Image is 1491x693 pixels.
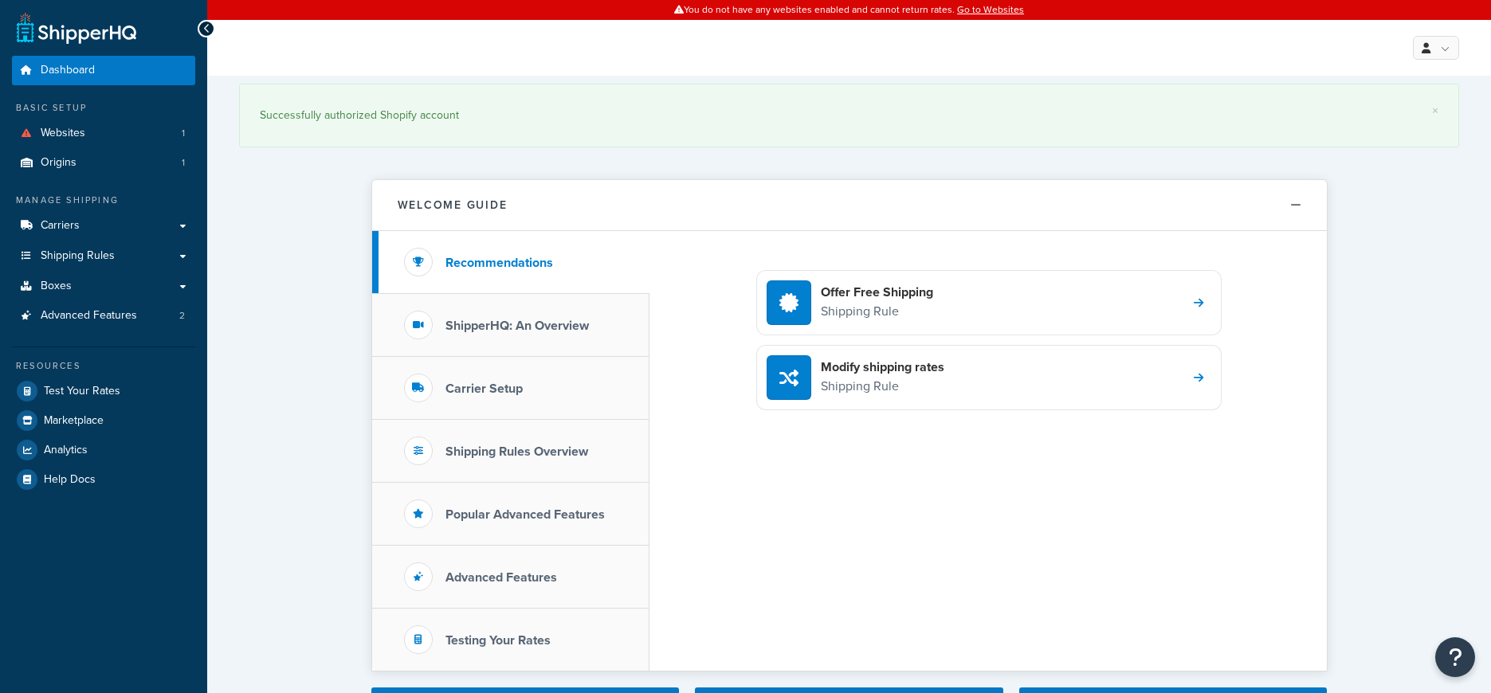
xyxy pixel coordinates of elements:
span: Advanced Features [41,309,137,323]
a: Analytics [12,436,195,464]
span: Boxes [41,280,72,293]
span: 1 [182,156,185,170]
button: Welcome Guide [372,180,1327,231]
a: Boxes [12,272,195,301]
button: Open Resource Center [1435,637,1475,677]
div: Manage Shipping [12,194,195,207]
h3: Popular Advanced Features [445,507,605,522]
a: Dashboard [12,56,195,85]
span: 2 [179,309,185,323]
a: Carriers [12,211,195,241]
span: Origins [41,156,77,170]
p: Shipping Rule [821,301,933,322]
span: Analytics [44,444,88,457]
a: Go to Websites [957,2,1024,17]
h3: Carrier Setup [445,382,523,396]
a: Help Docs [12,465,195,494]
span: Carriers [41,219,80,233]
span: Marketplace [44,414,104,428]
span: 1 [182,127,185,140]
h3: ShipperHQ: An Overview [445,319,589,333]
li: Origins [12,148,195,178]
h3: Recommendations [445,256,553,270]
div: Successfully authorized Shopify account [260,104,1438,127]
span: Help Docs [44,473,96,487]
div: Basic Setup [12,101,195,115]
h3: Advanced Features [445,570,557,585]
a: × [1432,104,1438,117]
h4: Offer Free Shipping [821,284,933,301]
h3: Shipping Rules Overview [445,444,588,459]
a: Origins1 [12,148,195,178]
span: Test Your Rates [44,385,120,398]
p: Shipping Rule [821,376,944,397]
a: Test Your Rates [12,377,195,405]
a: Websites1 [12,119,195,148]
span: Dashboard [41,64,95,77]
h3: Testing Your Rates [445,633,551,648]
span: Websites [41,127,85,140]
a: Marketplace [12,406,195,435]
li: Advanced Features [12,301,195,331]
span: Shipping Rules [41,249,115,263]
div: Resources [12,359,195,373]
h2: Welcome Guide [398,199,508,211]
a: Shipping Rules [12,241,195,271]
a: Advanced Features2 [12,301,195,331]
h4: Modify shipping rates [821,358,944,376]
